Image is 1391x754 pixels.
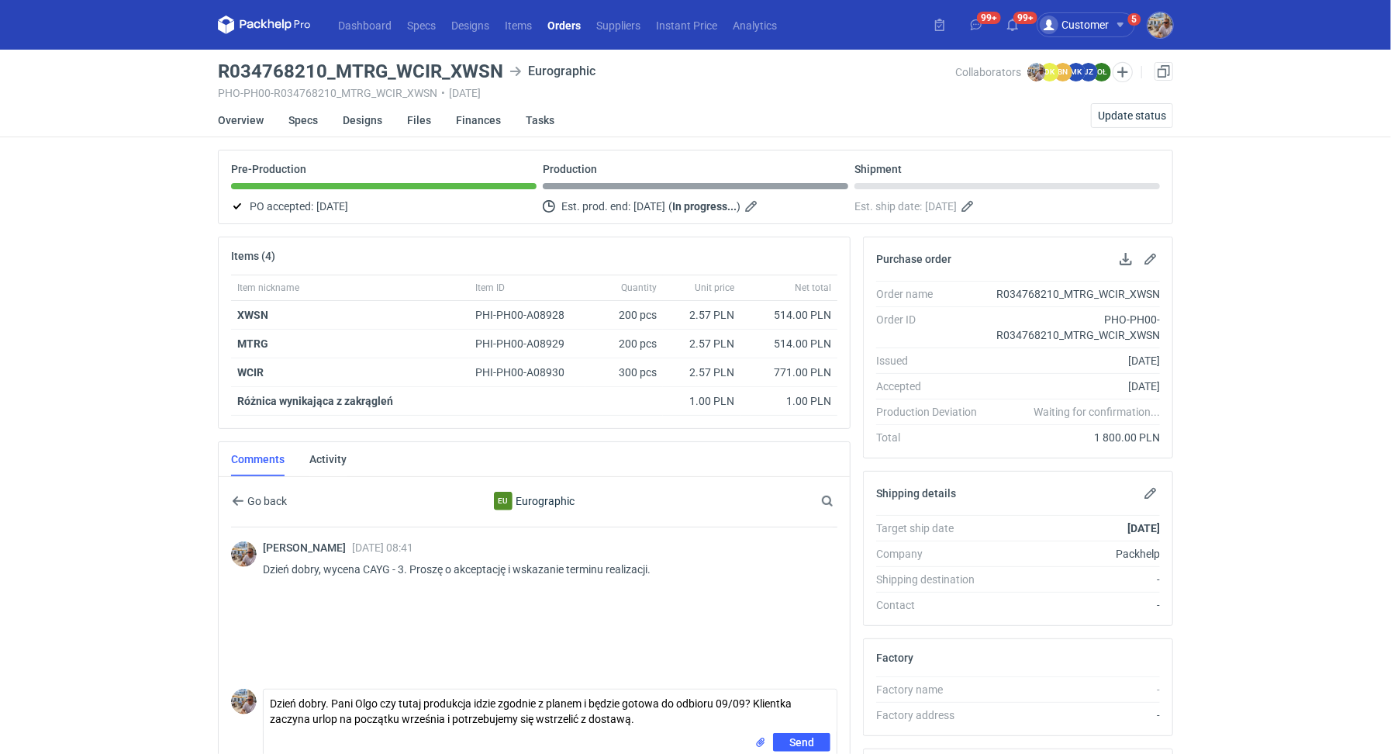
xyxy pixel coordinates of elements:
[989,572,1160,587] div: -
[407,103,431,137] a: Files
[231,541,257,567] img: Michał Palasek
[244,496,287,507] span: Go back
[876,253,951,265] h2: Purchase order
[237,309,268,321] a: XWSN
[669,393,734,409] div: 1.00 PLN
[218,16,311,34] svg: Packhelp Pro
[747,393,831,409] div: 1.00 PLN
[633,197,665,216] span: [DATE]
[1027,63,1046,81] img: Michał Palasek
[1148,12,1173,38] button: Michał Palasek
[789,737,814,748] span: Send
[444,16,497,34] a: Designs
[588,16,648,34] a: Suppliers
[876,707,989,723] div: Factory address
[237,366,264,379] a: WCIR
[876,546,989,562] div: Company
[585,330,663,358] div: 200 pcs
[585,358,663,387] div: 300 pcs
[747,336,831,351] div: 514.00 PLN
[818,492,868,510] input: Search
[456,103,501,137] a: Finances
[543,163,597,175] p: Production
[989,430,1160,445] div: 1 800.00 PLN
[744,197,762,216] button: Edit estimated production end date
[231,689,257,714] img: Michał Palasek
[1034,404,1160,420] em: Waiting for confirmation...
[876,572,989,587] div: Shipping destination
[1054,63,1072,81] figcaption: BN
[494,492,513,510] figcaption: Eu
[669,336,734,351] div: 2.57 PLN
[343,103,382,137] a: Designs
[494,492,513,510] div: Eurographic
[989,597,1160,613] div: -
[264,690,837,733] textarea: Dzień dobry. Pani Olgo czy tutaj produkcja idzie zgodnie z planem i będzie gotowa do odbioru 09/0...
[795,282,831,294] span: Net total
[288,103,318,137] a: Specs
[964,12,989,37] button: 99+
[585,301,663,330] div: 200 pcs
[231,250,275,262] h2: Items (4)
[1155,62,1173,81] a: Duplicate
[989,682,1160,697] div: -
[989,312,1160,343] div: PHO-PH00-R034768210_MTRG_WCIR_XWSN
[854,163,902,175] p: Shipment
[237,395,393,407] strong: Różnica wynikająca z zakrągleń
[876,353,989,368] div: Issued
[672,200,737,213] strong: In progress...
[526,103,554,137] a: Tasks
[1141,484,1160,503] button: Edit shipping details
[1079,63,1098,81] figcaption: JZ
[316,197,348,216] span: [DATE]
[876,312,989,343] div: Order ID
[1091,103,1173,128] button: Update status
[543,197,848,216] div: Est. prod. end:
[1127,522,1160,534] strong: [DATE]
[1141,250,1160,268] button: Edit purchase order
[475,365,579,380] div: PHI-PH00-A08930
[218,87,955,99] div: PHO-PH00-R034768210_MTRG_WCIR_XWSN [DATE]
[330,16,399,34] a: Dashboard
[1098,110,1166,121] span: Update status
[669,307,734,323] div: 2.57 PLN
[725,16,785,34] a: Analytics
[989,286,1160,302] div: R034768210_MTRG_WCIR_XWSN
[1113,62,1133,82] button: Edit collaborators
[399,16,444,34] a: Specs
[960,197,979,216] button: Edit estimated shipping date
[263,560,825,579] p: Dzień dobry, wycena CAYG - 3. Proszę o akceptację i wskazanie terminu realizacji.
[231,492,288,510] button: Go back
[441,87,445,99] span: •
[876,652,913,664] h2: Factory
[1132,14,1137,25] div: 5
[773,733,830,752] button: Send
[695,282,734,294] span: Unit price
[497,16,540,34] a: Items
[989,707,1160,723] div: -
[1040,16,1109,34] div: Customer
[876,597,989,613] div: Contact
[925,197,957,216] span: [DATE]
[237,337,268,350] a: MTRG
[854,197,1160,216] div: Est. ship date:
[955,66,1021,78] span: Collaborators
[747,307,831,323] div: 514.00 PLN
[475,307,579,323] div: PHI-PH00-A08928
[309,442,347,476] a: Activity
[989,546,1160,562] div: Packhelp
[263,541,352,554] span: [PERSON_NAME]
[669,365,734,380] div: 2.57 PLN
[237,282,299,294] span: Item nickname
[737,200,740,213] em: )
[747,365,831,380] div: 771.00 PLN
[876,682,989,697] div: Factory name
[876,286,989,302] div: Order name
[231,163,306,175] p: Pre-Production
